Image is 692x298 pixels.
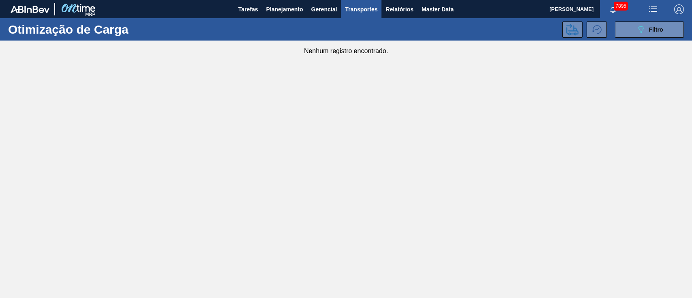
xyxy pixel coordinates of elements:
[345,4,377,14] span: Transportes
[562,21,587,38] div: Enviar para Transportes
[600,4,626,15] button: Notificações
[11,6,49,13] img: TNhmsLtSVTkK8tSr43FrP2fwEKptu5GPRR3wAAAABJRU5ErkJggg==
[422,4,454,14] span: Master Data
[649,26,663,33] span: Filtro
[614,2,628,11] span: 7895
[238,4,258,14] span: Tarefas
[648,4,658,14] img: userActions
[304,47,388,55] div: Nenhum registro encontrado.
[587,21,611,38] div: Alterar para histórico
[386,4,413,14] span: Relatórios
[674,4,684,14] img: Logout
[615,21,684,38] button: Filtro
[266,4,303,14] span: Planejamento
[8,25,152,34] h1: Otimização de Carga
[311,4,337,14] span: Gerencial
